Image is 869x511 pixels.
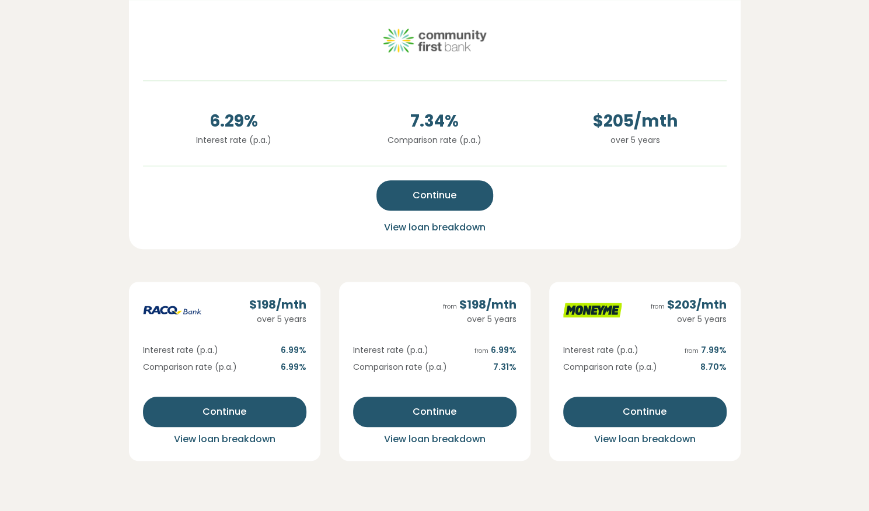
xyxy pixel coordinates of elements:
[623,405,666,419] span: Continue
[594,432,696,446] span: View loan breakdown
[353,361,447,373] span: Comparison rate (p.a.)
[344,109,526,134] span: 7.34 %
[376,180,493,211] button: Continue
[143,134,325,146] p: Interest rate (p.a.)
[353,296,411,325] img: great-southern logo
[474,346,488,355] span: from
[545,109,727,134] span: $ 205 /mth
[381,220,489,235] button: View loan breakdown
[143,361,237,373] span: Comparison rate (p.a.)
[344,134,526,146] p: Comparison rate (p.a.)
[443,296,516,313] div: $ 198 /mth
[384,220,486,234] span: View loan breakdown
[563,361,657,373] span: Comparison rate (p.a.)
[382,14,487,66] img: community-first logo
[651,313,727,325] div: over 5 years
[281,361,306,373] span: 6.99 %
[700,361,727,373] span: 8.70 %
[203,405,246,419] span: Continue
[174,432,275,446] span: View loan breakdown
[493,361,516,373] span: 7.31 %
[384,432,486,446] span: View loan breakdown
[413,405,456,419] span: Continue
[143,397,306,427] button: Continue
[685,346,699,355] span: from
[353,344,428,356] span: Interest rate (p.a.)
[143,344,218,356] span: Interest rate (p.a.)
[563,432,727,447] button: View loan breakdown
[545,134,727,146] p: over 5 years
[353,397,516,427] button: Continue
[281,344,306,356] span: 6.99 %
[474,344,516,356] span: 6.99 %
[249,313,306,325] div: over 5 years
[563,344,638,356] span: Interest rate (p.a.)
[685,344,727,356] span: 7.99 %
[651,296,727,313] div: $ 203 /mth
[249,296,306,313] div: $ 198 /mth
[413,188,456,202] span: Continue
[143,296,201,325] img: racq-personal logo
[563,296,622,325] img: moneyme logo
[353,432,516,447] button: View loan breakdown
[143,109,325,134] span: 6.29 %
[143,432,306,447] button: View loan breakdown
[651,302,665,311] span: from
[443,313,516,325] div: over 5 years
[443,302,457,311] span: from
[563,397,727,427] button: Continue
